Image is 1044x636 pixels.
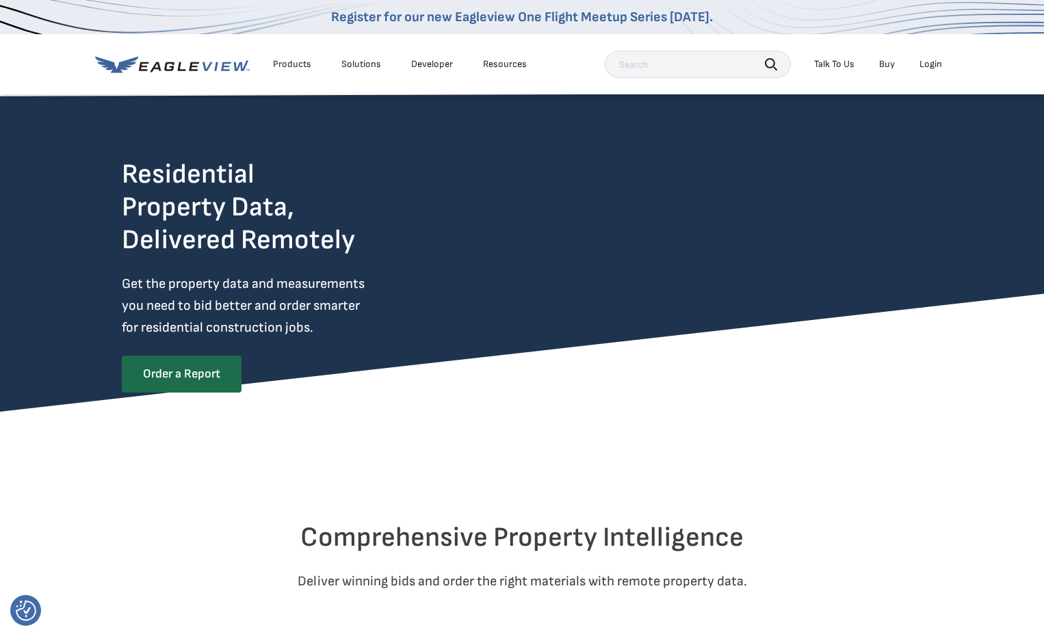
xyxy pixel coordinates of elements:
h2: Comprehensive Property Intelligence [122,521,922,554]
div: Talk To Us [814,58,854,70]
p: Deliver winning bids and order the right materials with remote property data. [122,570,922,592]
a: Buy [879,58,895,70]
input: Search [605,51,791,78]
a: Developer [411,58,453,70]
p: Get the property data and measurements you need to bid better and order smarter for residential c... [122,273,421,339]
button: Consent Preferences [16,600,36,621]
h2: Residential Property Data, Delivered Remotely [122,158,355,256]
a: Register for our new Eagleview One Flight Meetup Series [DATE]. [331,9,713,25]
div: Solutions [341,58,381,70]
div: Products [273,58,311,70]
div: Resources [483,58,527,70]
img: Revisit consent button [16,600,36,621]
a: Order a Report [122,356,242,393]
div: Login [919,58,942,70]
